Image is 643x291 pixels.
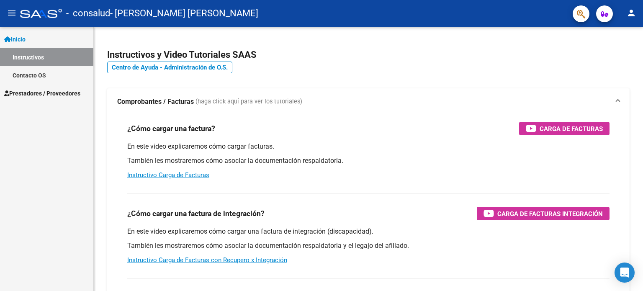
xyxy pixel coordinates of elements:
mat-icon: person [626,8,636,18]
span: - consalud [66,4,110,23]
button: Carga de Facturas [519,122,610,135]
p: En este video explicaremos cómo cargar una factura de integración (discapacidad). [127,227,610,236]
a: Instructivo Carga de Facturas [127,171,209,179]
a: Instructivo Carga de Facturas con Recupero x Integración [127,256,287,264]
h3: ¿Cómo cargar una factura? [127,123,215,134]
h3: ¿Cómo cargar una factura de integración? [127,208,265,219]
span: Inicio [4,35,26,44]
div: Open Intercom Messenger [615,263,635,283]
span: Carga de Facturas [540,124,603,134]
span: Carga de Facturas Integración [497,209,603,219]
p: También les mostraremos cómo asociar la documentación respaldatoria. [127,156,610,165]
p: En este video explicaremos cómo cargar facturas. [127,142,610,151]
strong: Comprobantes / Facturas [117,97,194,106]
span: (haga click aquí para ver los tutoriales) [195,97,302,106]
a: Centro de Ayuda - Administración de O.S. [107,62,232,73]
p: También les mostraremos cómo asociar la documentación respaldatoria y el legajo del afiliado. [127,241,610,250]
span: - [PERSON_NAME] [PERSON_NAME] [110,4,258,23]
span: Prestadores / Proveedores [4,89,80,98]
button: Carga de Facturas Integración [477,207,610,220]
h2: Instructivos y Video Tutoriales SAAS [107,47,630,63]
mat-expansion-panel-header: Comprobantes / Facturas (haga click aquí para ver los tutoriales) [107,88,630,115]
mat-icon: menu [7,8,17,18]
